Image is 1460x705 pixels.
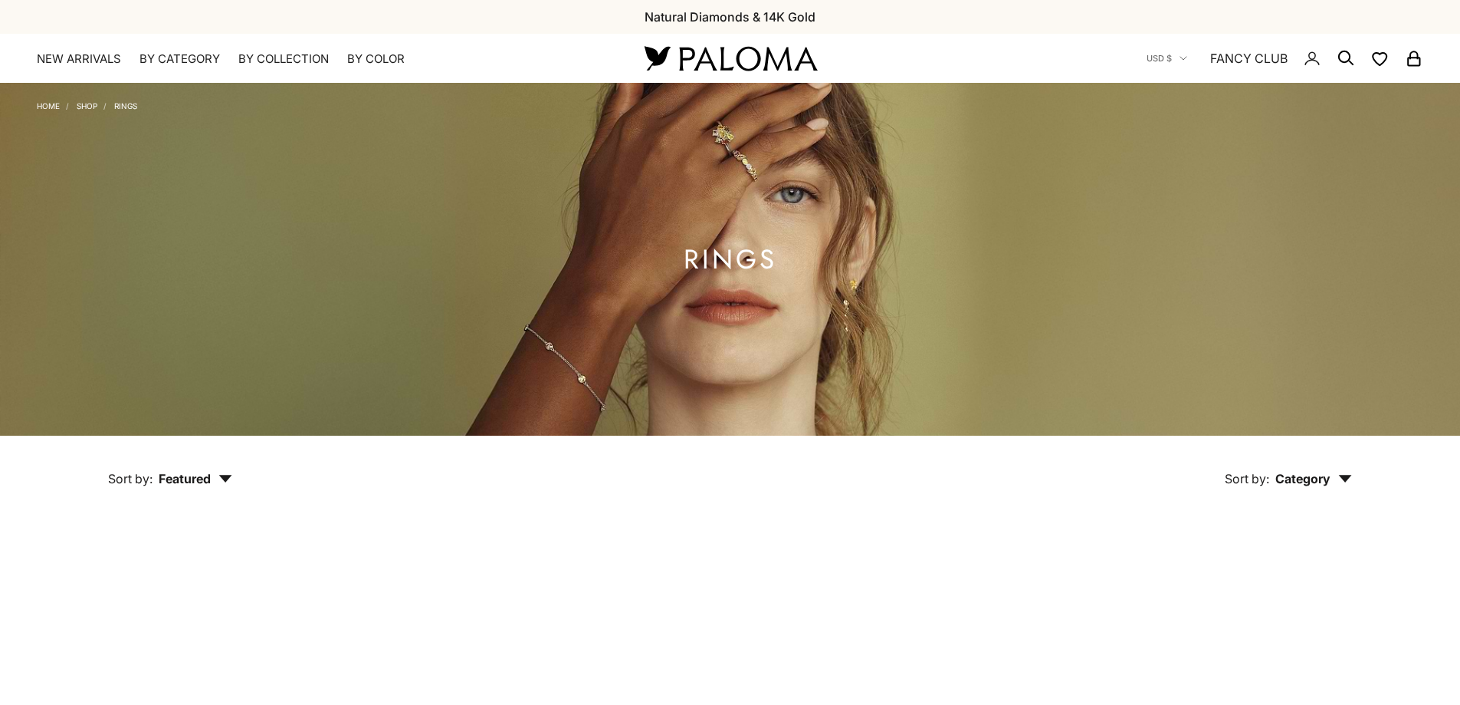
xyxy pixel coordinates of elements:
nav: Secondary navigation [1147,34,1423,83]
button: USD $ [1147,51,1187,65]
nav: Breadcrumb [37,98,137,110]
a: Shop [77,101,97,110]
summary: By Collection [238,51,329,67]
summary: By Color [347,51,405,67]
a: FANCY CLUB [1210,48,1288,68]
nav: Primary navigation [37,51,608,67]
span: Sort by: [108,471,153,486]
summary: By Category [139,51,220,67]
a: Home [37,101,60,110]
span: USD $ [1147,51,1172,65]
span: Featured [159,471,232,486]
a: NEW ARRIVALS [37,51,121,67]
span: Sort by: [1225,471,1269,486]
span: Category [1275,471,1352,486]
h1: Rings [684,250,777,269]
a: Rings [114,101,137,110]
p: Natural Diamonds & 14K Gold [645,7,815,27]
button: Sort by: Category [1189,436,1387,500]
button: Sort by: Featured [73,436,267,500]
